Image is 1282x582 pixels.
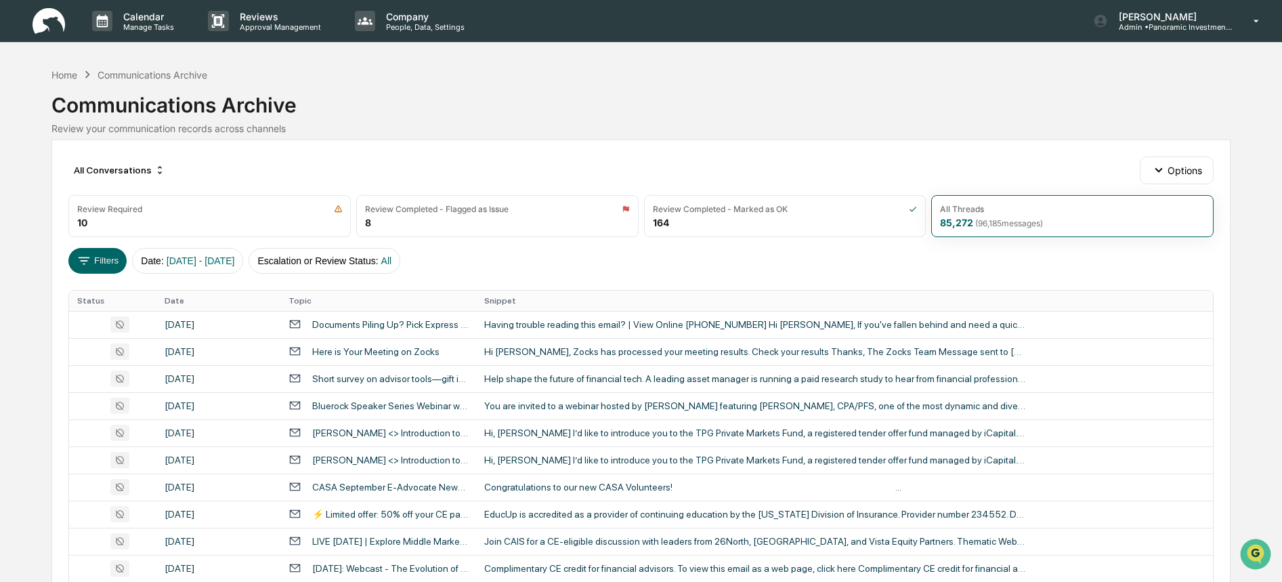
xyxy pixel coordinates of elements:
[365,217,371,228] div: 8
[98,69,207,81] div: Communications Archive
[312,373,468,384] div: Short survey on advisor tools—gift included
[476,291,1214,311] th: Snippet
[312,455,468,465] div: [PERSON_NAME] <> Introduction to the TPG Private Markets Fund
[940,217,1043,228] div: 85,272
[112,171,168,184] span: Attestations
[8,191,91,215] a: 🔎Data Lookup
[95,229,164,240] a: Powered byPylon
[27,171,87,184] span: Preclearance
[280,291,476,311] th: Topic
[165,482,272,493] div: [DATE]
[165,563,272,574] div: [DATE]
[484,455,1026,465] div: Hi, [PERSON_NAME] I’d like to introduce you to the TPG Private Markets Fund, a registered tender ...
[230,108,247,124] button: Start new chat
[98,172,109,183] div: 🗄️
[229,11,328,22] p: Reviews
[484,400,1026,411] div: You are invited to a webinar hosted by [PERSON_NAME] featuring [PERSON_NAME], CPA/PFS, one of the...
[51,82,1231,117] div: Communications Archive
[484,319,1026,330] div: Having trouble reading this email? | View Online [PHONE_NUMBER] Hi [PERSON_NAME], If you've falle...
[1239,537,1275,574] iframe: Open customer support
[312,346,440,357] div: Here is Your Meeting on Zocks
[77,204,142,214] div: Review Required
[167,255,235,266] span: [DATE] - [DATE]
[132,248,243,274] button: Date:[DATE] - [DATE]
[14,28,247,50] p: How can we help?
[14,172,24,183] div: 🖐️
[165,346,272,357] div: [DATE]
[334,205,343,213] img: icon
[165,373,272,384] div: [DATE]
[156,291,280,311] th: Date
[312,509,468,520] div: ⚡️ Limited offer: 50% off your CE package
[33,8,65,35] img: logo
[375,11,471,22] p: Company
[165,400,272,411] div: [DATE]
[46,104,222,117] div: Start new chat
[165,319,272,330] div: [DATE]
[14,198,24,209] div: 🔎
[8,165,93,190] a: 🖐️Preclearance
[69,291,156,311] th: Status
[940,204,984,214] div: All Threads
[375,22,471,32] p: People, Data, Settings
[14,104,38,128] img: 1746055101610-c473b297-6a78-478c-a979-82029cc54cd1
[77,217,87,228] div: 10
[1140,157,1214,184] button: Options
[165,536,272,547] div: [DATE]
[312,536,468,547] div: LIVE [DATE] | Explore Middle Market PE Trends
[312,563,468,574] div: [DATE]: Webcast - The Evolution of Private Credit: From Direct Lending to Real Estate Debt - [DAT...
[51,69,77,81] div: Home
[622,205,630,213] img: icon
[312,428,468,438] div: [PERSON_NAME] <> Introduction to the TPG Private Markets Fund
[68,248,127,274] button: Filters
[229,22,328,32] p: Approval Management
[46,117,171,128] div: We're available if you need us!
[135,230,164,240] span: Pylon
[653,217,669,228] div: 164
[1108,11,1234,22] p: [PERSON_NAME]
[484,428,1026,438] div: Hi, [PERSON_NAME] I’d like to introduce you to the TPG Private Markets Fund, a registered tender ...
[93,165,173,190] a: 🗄️Attestations
[909,205,917,213] img: icon
[484,563,1026,574] div: Complimentary CE credit for financial advisors. To view this email as a web page, click here Comp...
[165,428,272,438] div: [DATE]
[484,482,1026,493] div: Congratulations to our new CASA Volunteers! ͏ ‌ ͏ ‌ ͏ ‌ ͏ ‌ ͏ ‌ ͏ ‌ ͏ ‌ ͏ ‌ ͏ ‌ ͏ ‌ ͏ ‌ ͏ ‌ ͏ ‌ ͏...
[653,204,788,214] div: Review Completed - Marked as OK
[165,509,272,520] div: [DATE]
[312,482,468,493] div: CASA September E-Advocate Newsletter
[484,373,1026,384] div: Help shape the future of financial tech. A leading asset manager is running a paid research study...
[27,196,85,210] span: Data Lookup
[112,22,181,32] p: Manage Tasks
[1108,22,1234,32] p: Admin • Panoramic Investment Advisors
[112,11,181,22] p: Calendar
[484,346,1026,357] div: Hi [PERSON_NAME], Zocks has processed your meeting results. Check your results Thanks, The Zocks ...
[312,319,468,330] div: Documents Piling Up? Pick Express or Priority Shredding
[312,400,468,411] div: Bluerock Speaker Series Webinar with [PERSON_NAME], a $11M+ Producer
[975,218,1043,228] span: ( 96,185 messages)
[365,204,509,214] div: Review Completed - Flagged as Issue
[484,509,1026,520] div: EducUp is accredited as a provider of continuing education by the [US_STATE] Division of Insuranc...
[249,248,400,274] button: Escalation or Review Status:All
[484,536,1026,547] div: Join CAIS for a CE‑eligible discussion with leaders from 26North, [GEOGRAPHIC_DATA], and Vista Eq...
[381,255,392,266] span: All
[51,123,1231,134] div: Review your communication records across channels
[165,455,272,465] div: [DATE]
[68,159,171,181] div: All Conversations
